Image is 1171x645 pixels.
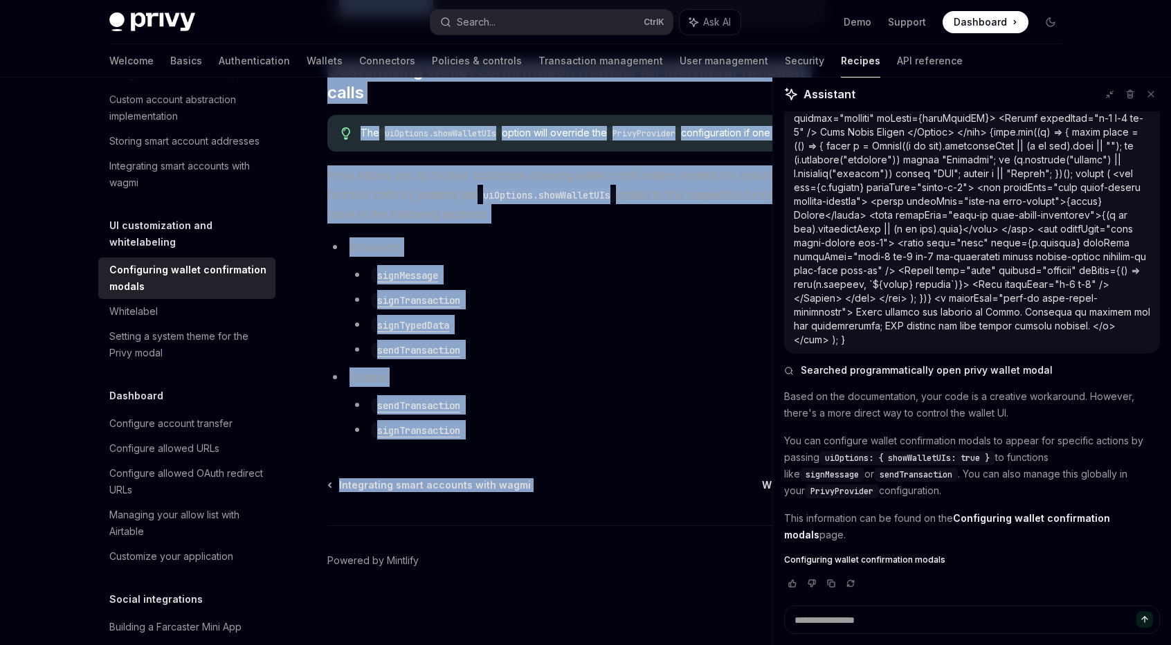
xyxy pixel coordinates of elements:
a: Customize your application [98,544,275,569]
img: dark logo [109,12,195,32]
a: signTypedData [372,318,455,331]
span: Dashboard [954,15,1007,29]
h5: UI customization and whitelabeling [109,217,275,251]
span: sendTransaction [880,469,952,480]
div: Managing your allow list with Airtable [109,507,267,540]
a: Whitelabel [98,299,275,324]
a: Policies & controls [432,44,522,78]
a: Recipes [841,44,880,78]
strong: Configuring wallet confirmation modals [784,512,1110,540]
a: Powered by Mintlify [327,554,419,567]
a: Configuring wallet confirmation modals [98,257,275,299]
span: Integrating smart accounts with wagmi [339,478,531,492]
code: uiOptions.showWalletUIs [379,127,502,140]
div: Search... [457,14,496,30]
div: Integrating smart accounts with wagmi [109,158,267,191]
p: Based on the documentation, your code is a creative workaround. However, there's a more direct wa... [784,388,1160,421]
a: Support [888,15,926,29]
p: You can configure wallet confirmation modals to appear for specific actions by passing to functio... [784,433,1160,499]
a: Custom account abstraction implementation [98,87,275,129]
a: Configure allowed URLs [98,436,275,461]
button: Searched programmatically open privy wallet modal [784,363,1160,377]
code: signMessage [372,268,444,283]
span: Whitelabel [762,478,815,492]
code: sendTransaction [372,398,466,413]
code: sendTransaction [372,343,466,358]
a: Connectors [359,44,415,78]
a: Configure account transfer [98,411,275,436]
code: signTransaction [372,293,466,308]
span: The option will override the configuration if one is set. [361,126,813,140]
span: Ctrl K [644,17,664,28]
code: uiOptions.showWalletUIs [478,188,616,203]
a: Configure allowed OAuth redirect URLs [98,461,275,502]
a: Integrating smart accounts with wagmi [329,478,531,492]
code: signTransaction [372,423,466,438]
p: This information can be found on the page. [784,510,1160,543]
a: sendTransaction [372,398,466,412]
a: sendTransaction [372,343,466,356]
div: Configure allowed OAuth redirect URLs [109,465,267,498]
svg: Tip [341,127,351,140]
a: Storing smart account addresses [98,129,275,154]
a: Basics [170,44,202,78]
a: Configuring wallet confirmation modals [784,554,1160,565]
div: Setting a system theme for the Privy modal [109,328,267,361]
a: Managing your allow list with Airtable [98,502,275,544]
a: signMessage [372,268,444,282]
a: Welcome [109,44,154,78]
a: Authentication [219,44,290,78]
span: Customizing wallet confirmation modals for individual function calls [327,60,826,104]
a: Integrating smart accounts with wagmi [98,154,275,195]
a: signTransaction [372,293,466,307]
span: Ask AI [703,15,731,29]
div: Building a Farcaster Mini App [109,619,242,635]
a: Building a Farcaster Mini App [98,615,275,639]
a: Setting a system theme for the Privy modal [98,324,275,365]
code: PrivyProvider [607,127,681,140]
span: Assistant [804,86,855,102]
h5: Social integrations [109,591,203,608]
div: Configure allowed URLs [109,440,219,457]
a: User management [680,44,768,78]
li: Solana [327,367,826,439]
div: Customize your application [109,548,233,565]
div: Custom account abstraction implementation [109,91,267,125]
a: signTransaction [372,423,466,437]
a: Demo [844,15,871,29]
a: Whitelabel [762,478,825,492]
a: Transaction management [538,44,663,78]
span: signMessage [806,469,859,480]
button: Send message [1136,611,1153,628]
div: Configure account transfer [109,415,233,432]
button: Search...CtrlK [430,10,673,35]
span: Searched programmatically open privy wallet modal [801,363,1053,377]
div: Whitelabel [109,303,158,320]
code: signTypedData [372,318,455,333]
a: Dashboard [943,11,1028,33]
span: uiOptions: { showWalletUIs: true } [825,453,990,464]
div: Storing smart account addresses [109,133,260,149]
span: Privy allows you to further customize showing wallet confirmation modals for individual function ... [327,165,826,224]
div: Configuring wallet confirmation modals [109,262,267,295]
a: API reference [897,44,963,78]
a: Wallets [307,44,343,78]
span: Configuring wallet confirmation modals [784,554,945,565]
button: Toggle dark mode [1040,11,1062,33]
li: Ethereum [327,237,826,359]
a: Security [785,44,824,78]
button: Ask AI [680,10,741,35]
h5: Dashboard [109,388,163,404]
span: PrivyProvider [810,486,873,497]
